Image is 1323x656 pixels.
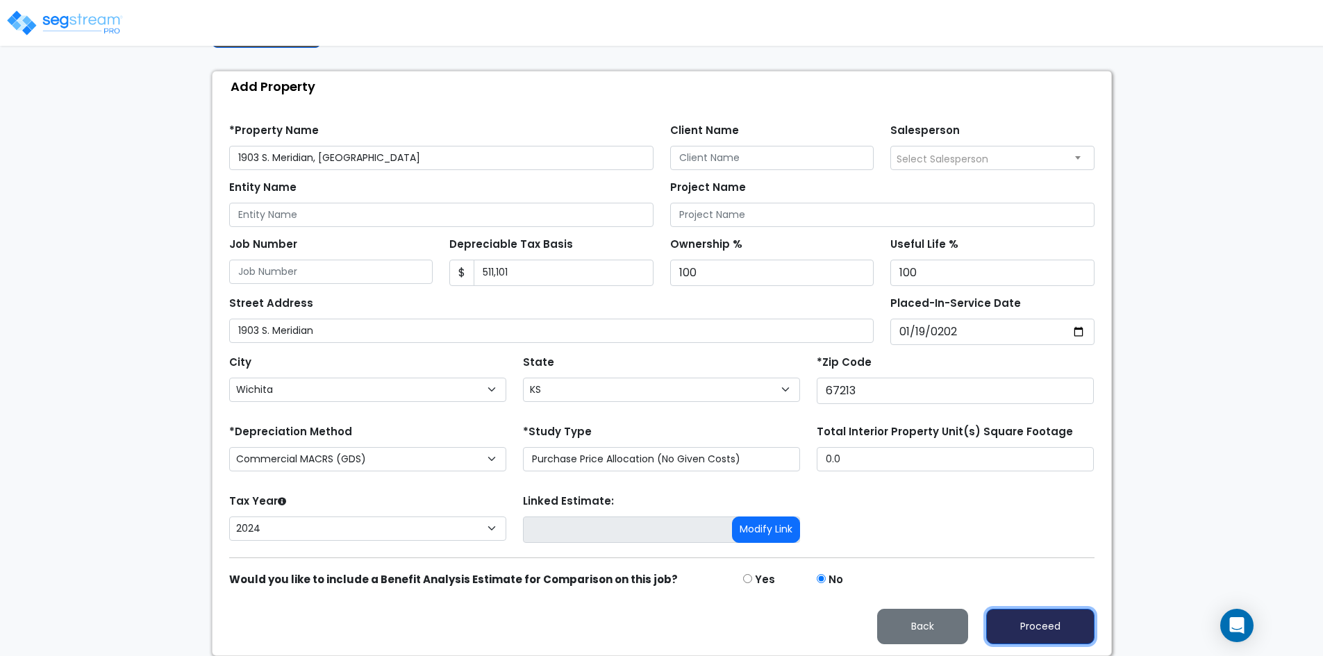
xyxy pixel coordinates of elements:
input: Street Address [229,319,874,343]
label: Street Address [229,296,313,312]
label: State [523,355,554,371]
button: Modify Link [732,516,800,543]
label: Tax Year [229,494,286,510]
input: total square foot [817,447,1094,471]
label: Linked Estimate: [523,494,614,510]
label: *Property Name [229,123,319,139]
input: Ownership % [670,260,874,286]
label: Project Name [670,180,746,196]
label: Entity Name [229,180,297,196]
img: logo_pro_r.png [6,9,124,37]
button: Proceed [986,609,1095,644]
label: *Study Type [523,424,592,440]
div: Add Property [219,72,1111,101]
label: *Zip Code [817,355,872,371]
strong: Would you like to include a Benefit Analysis Estimate for Comparison on this job? [229,572,678,587]
button: Back [877,609,968,644]
label: Depreciable Tax Basis [449,237,573,253]
label: *Depreciation Method [229,424,352,440]
input: Zip Code [817,378,1094,404]
input: Useful Life % [890,260,1095,286]
input: Job Number [229,260,433,284]
label: City [229,355,251,371]
a: Back [866,616,979,634]
label: Useful Life % [890,237,958,253]
input: Project Name [670,203,1095,227]
span: Select Salesperson [897,152,988,166]
span: $ [449,260,474,286]
label: Client Name [670,123,739,139]
input: Entity Name [229,203,654,227]
input: 0.00 [474,260,654,286]
label: Placed-In-Service Date [890,296,1021,312]
div: Open Intercom Messenger [1220,609,1254,642]
label: Ownership % [670,237,742,253]
input: Client Name [670,146,874,170]
label: Salesperson [890,123,960,139]
label: Job Number [229,237,297,253]
label: No [829,572,843,588]
label: Yes [755,572,775,588]
label: Total Interior Property Unit(s) Square Footage [817,424,1073,440]
input: Property Name [229,146,654,170]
